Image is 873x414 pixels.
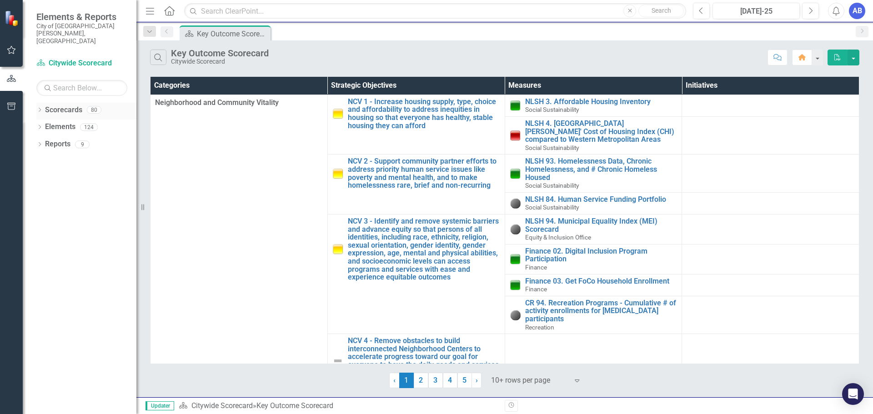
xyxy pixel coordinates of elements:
[179,401,498,411] div: »
[476,376,478,384] span: ›
[510,130,521,141] img: Below Plan
[80,123,98,131] div: 124
[525,264,547,271] span: Finance
[45,139,70,150] a: Reports
[75,140,90,148] div: 9
[348,337,500,385] a: NCV 4 - Remove obstacles to build interconnected Neighborhood Centers to accelerate progress towa...
[332,168,343,179] img: Caution
[457,373,472,388] a: 5
[505,244,682,274] td: Double-Click to Edit Right Click for Context Menu
[414,373,428,388] a: 2
[525,195,677,204] a: NLSH 84. Human Service Funding Portfolio
[256,401,333,410] div: Key Outcome Scorecard
[348,157,500,189] a: NCV 2 - Support community partner efforts to address priority human service issues like poverty a...
[525,277,677,285] a: Finance 03. Get FoCo Household Enrollment
[191,401,253,410] a: Citywide Scorecard
[510,254,521,264] img: On Target
[505,192,682,214] td: Double-Click to Edit Right Click for Context Menu
[171,58,269,65] div: Citywide Scorecard
[36,22,127,45] small: City of [GEOGRAPHIC_DATA][PERSON_NAME], [GEOGRAPHIC_DATA]
[638,5,684,17] button: Search
[327,155,505,214] td: Double-Click to Edit Right Click for Context Menu
[510,168,521,179] img: On Target
[525,120,677,144] a: NLSH 4. [GEOGRAPHIC_DATA][PERSON_NAME]' Cost of Housing Index (CHI) compared to Western Metropoli...
[525,285,547,293] span: Finance
[525,182,579,189] span: Social Sustainability
[525,247,677,263] a: Finance 02. Digital Inclusion Program Participation
[348,98,500,130] a: NCV 1 - Increase housing supply, type, choice and affordability to address inequities in housing ...
[36,11,127,22] span: Elements & Reports
[510,100,521,111] img: On Target
[505,274,682,296] td: Double-Click to Edit Right Click for Context Menu
[36,58,127,69] a: Citywide Scorecard
[428,373,443,388] a: 3
[327,95,505,155] td: Double-Click to Edit Right Click for Context Menu
[525,144,579,151] span: Social Sustainability
[505,155,682,192] td: Double-Click to Edit Right Click for Context Menu
[87,106,101,114] div: 80
[443,373,457,388] a: 4
[525,157,677,181] a: NLSH 93. Homelessness Data, Chronic Homelessness, and # Chronic Homeless Housed
[399,373,414,388] span: 1
[327,214,505,334] td: Double-Click to Edit Right Click for Context Menu
[525,299,677,323] a: CR 94. Recreation Programs - Cumulative # of activity enrollments for [MEDICAL_DATA] participants
[716,6,797,17] div: [DATE]-25
[171,48,269,58] div: Key Outcome Scorecard
[510,224,521,234] img: No Information
[712,3,800,19] button: [DATE]-25
[510,279,521,290] img: On Target
[332,108,343,119] img: Caution
[348,217,500,281] a: NCV 3 - Identify and remove systemic barriers and advance equity so that persons of all identitie...
[525,217,677,233] a: NLSH 94. Municipal Equality Index (MEI) Scorecard
[45,122,75,132] a: Elements
[327,334,505,388] td: Double-Click to Edit Right Click for Context Menu
[842,383,864,405] div: Open Intercom Messenger
[525,106,579,113] span: Social Sustainability
[45,105,82,115] a: Scorecards
[525,324,554,331] span: Recreation
[525,234,591,241] span: Equity & Inclusion Office
[505,117,682,155] td: Double-Click to Edit Right Click for Context Menu
[197,28,268,40] div: Key Outcome Scorecard
[5,10,20,26] img: ClearPoint Strategy
[332,244,343,254] img: Caution
[510,309,521,320] img: No Information
[849,3,865,19] button: AB
[652,7,671,14] span: Search
[332,355,343,366] img: Not Defined
[155,98,323,108] span: Neighborhood and Community Vitality
[393,376,396,384] span: ‹
[36,80,127,96] input: Search Below...
[525,98,677,106] a: NLSH 3. Affordable Housing Inventory
[505,214,682,244] td: Double-Click to Edit Right Click for Context Menu
[510,198,521,209] img: No Information
[145,401,174,410] span: Updater
[505,95,682,116] td: Double-Click to Edit Right Click for Context Menu
[184,3,686,19] input: Search ClearPoint...
[505,296,682,334] td: Double-Click to Edit Right Click for Context Menu
[525,204,579,211] span: Social Sustainability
